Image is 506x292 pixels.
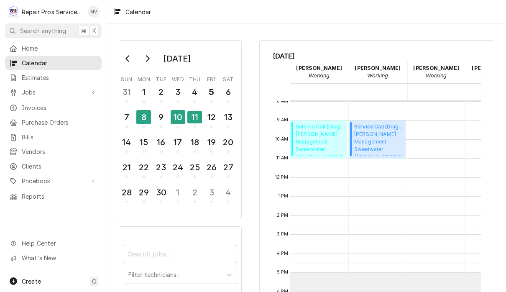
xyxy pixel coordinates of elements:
strong: [PERSON_NAME] [355,65,401,71]
div: 6 [222,86,235,98]
div: 26 [205,161,218,174]
div: 28 [120,186,133,199]
div: 17 [171,136,184,149]
div: 19 [205,136,218,149]
div: 3 [171,86,184,98]
div: Mindy Volker - Working [407,61,466,82]
span: Invoices [22,103,97,112]
span: Calendar [22,59,97,67]
a: Estimates [5,71,102,85]
div: 5 [205,86,218,98]
button: Search anything⌘K [5,23,102,38]
div: 23 [155,161,168,174]
div: 2 [155,86,168,98]
div: 15 [137,136,150,149]
a: Go to Pricebook [5,174,102,188]
span: 3 PM [275,231,291,238]
th: Wednesday [169,73,186,83]
div: MV [88,6,100,18]
button: Go to previous month [120,52,136,65]
span: Service Call (Diagnosis/Repair) ( Upcoming ) [296,123,345,131]
strong: [PERSON_NAME] [413,65,459,71]
div: Caleb Kvale - Working [349,61,407,82]
span: 10 AM [273,136,291,143]
div: [Service] Service Call (Diagnosis/Repair) Smith Management Sweetwater / 223 Highway 68, Sweetwate... [290,120,348,159]
a: Reports [5,190,102,203]
em: Working [426,72,447,79]
div: Service Call (Diagnosis/Repair)(Upcoming)[PERSON_NAME] ManagementSweetwater /[STREET_ADDRESS] [290,120,348,159]
span: Clients [22,162,97,171]
em: Working [367,72,388,79]
th: Friday [203,73,220,83]
div: Service Call (Diagnosis/Repair)(Upcoming)[PERSON_NAME] ManagementSweetwater /[STREET_ADDRESS] [349,120,406,159]
div: Repair Pros Services Inc [22,8,83,16]
a: Invoices [5,101,102,115]
div: 21 [120,161,133,174]
div: 13 [222,111,235,123]
div: Mindy Volker's Avatar [88,6,100,18]
div: Calendar Day Picker [119,40,242,219]
span: 8 AM [275,98,291,105]
a: Clients [5,159,102,173]
div: Brian Volker - Working [290,61,349,82]
div: 4 [222,186,235,199]
a: Home [5,41,102,55]
span: 11 AM [274,155,291,161]
div: 30 [155,186,168,199]
div: 25 [188,161,201,174]
a: Vendors [5,145,102,159]
div: 31 [120,86,133,98]
div: 3 [205,186,218,199]
span: Service Call (Diagnosis/Repair) ( Upcoming ) [354,123,403,131]
th: Thursday [187,73,203,83]
th: Tuesday [153,73,169,83]
span: [DATE] [273,51,481,61]
div: 4 [188,86,201,98]
th: Sunday [118,73,135,83]
th: Saturday [220,73,237,83]
div: 20 [222,136,235,149]
th: Monday [135,73,153,83]
div: 14 [120,136,133,149]
span: [PERSON_NAME] Management Sweetwater / [296,131,345,156]
span: [PERSON_NAME] Management Sweetwater / [354,131,403,156]
div: 12 [205,111,218,123]
span: Bills [22,133,97,141]
div: Repair Pros Services Inc's Avatar [8,6,19,18]
span: K [92,26,96,35]
div: [DATE] [160,51,194,66]
span: 4 PM [275,250,291,257]
button: Go to next month [139,52,156,65]
span: Reports [22,192,97,201]
div: R [8,6,19,18]
span: Help Center [22,239,97,248]
div: 24 [171,161,184,174]
div: 11 [187,111,202,123]
a: Go to Help Center [5,236,102,250]
div: 8 [136,110,151,124]
div: 29 [137,186,150,199]
span: ⌘ [81,26,87,35]
span: 2 PM [275,212,291,219]
span: Jobs [22,88,85,97]
div: 22 [137,161,150,174]
span: Home [22,44,97,53]
a: Bills [5,130,102,144]
span: Pricebook [22,177,85,185]
span: Create [22,278,41,285]
span: 9 AM [275,117,291,123]
span: Search anything [20,26,66,35]
div: 2 [188,186,201,199]
span: 5 PM [275,269,291,276]
strong: [PERSON_NAME] [296,65,342,71]
a: Go to What's New [5,251,102,265]
div: 10 [171,110,185,124]
a: Go to Jobs [5,85,102,99]
span: What's New [22,254,97,262]
div: 1 [171,186,184,199]
div: [Service] Service Call (Diagnosis/Repair) Smith Management Sweetwater / 223 Highway 68, Sweetwate... [349,120,406,159]
span: Estimates [22,73,97,82]
span: 12 PM [273,174,291,181]
em: Working [309,72,330,79]
div: 18 [188,136,201,149]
